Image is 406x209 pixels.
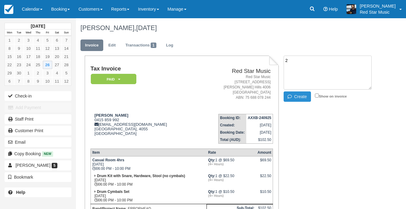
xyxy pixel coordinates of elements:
a: 2 [14,36,24,44]
button: Email [5,137,71,147]
a: 18 [33,53,43,61]
a: Log [162,39,178,51]
a: 10 [24,44,33,53]
a: 1 [5,36,14,44]
a: 27 [52,61,62,69]
strong: Drum Kit with Snare, Hardware, Stool (no cymbals) [97,174,185,178]
a: Transactions1 [121,39,161,51]
h2: Red Star Music [199,68,271,74]
a: Edit [104,39,120,51]
em: (4+ Hours) [208,162,254,166]
a: 23 [14,61,24,69]
a: 7 [62,36,71,44]
h1: Tax Invoice [90,66,197,72]
td: $102.50 [246,136,273,144]
a: 12 [43,44,52,53]
strong: Casual Room 4hrs [92,158,124,162]
span: [DATE] [136,24,157,32]
a: 20 [52,53,62,61]
th: Tue [14,29,24,36]
a: Invoice [80,39,103,51]
th: Sun [62,29,71,36]
a: 21 [62,53,71,61]
strong: [PERSON_NAME] [94,113,128,118]
td: 1 @ $22.50 [206,172,256,188]
img: checkfront-main-nav-mini-logo.png [4,5,13,14]
a: 6 [52,36,62,44]
th: Amount [256,149,273,156]
th: Mon [5,29,14,36]
a: 9 [33,77,43,85]
a: 4 [33,36,43,44]
span: 1 [151,43,156,48]
a: 5 [62,69,71,77]
th: Total (AUD): [218,136,246,144]
th: Booking ID: [218,114,246,122]
strong: Drum Cymbals Set [97,190,129,194]
th: Item [90,149,206,156]
div: $22.50 [258,174,271,183]
em: (4+ Hours) [208,178,254,182]
b: Help [16,190,25,195]
button: Create [284,91,311,102]
td: [DATE] 06:00 PM - 10:00 PM [90,188,206,204]
a: 17 [24,53,33,61]
th: Created: [218,122,246,129]
div: 0415 859 992 [EMAIL_ADDRESS][DOMAIN_NAME] [GEOGRAPHIC_DATA], 4055 [GEOGRAPHIC_DATA] [90,113,197,143]
a: 29 [5,69,14,77]
button: Copy Booking New [5,149,71,159]
a: 1 [24,69,33,77]
button: Add Payment [5,103,71,112]
a: Paid [90,74,134,85]
a: 3 [43,69,52,77]
span: 5 [52,163,57,168]
h1: [PERSON_NAME], [80,24,376,32]
a: 8 [5,44,14,53]
div: $69.50 [258,158,271,167]
strong: Qty [208,158,215,162]
a: 9 [14,44,24,53]
td: [DATE] 06:00 PM - 10:00 PM [90,156,206,172]
button: Bookmark [5,172,71,182]
a: 16 [14,53,24,61]
td: [DATE] [246,129,273,136]
em: Paid [91,74,136,84]
a: 11 [52,77,62,85]
th: Thu [33,29,43,36]
th: Rate [206,149,256,156]
span: Help [329,7,338,12]
a: 2 [33,69,43,77]
strong: [DATE] [31,24,45,29]
a: 24 [24,61,33,69]
em: (4+ Hours) [208,194,254,197]
a: 12 [62,77,71,85]
p: Red Star Music [360,9,396,15]
strong: Qty [208,190,215,194]
a: 14 [62,44,71,53]
a: 11 [33,44,43,53]
address: Red Star Music [STREET_ADDRESS] [PERSON_NAME] Hills 4006 [GEOGRAPHIC_DATA] ABN: 75 688 078 244 [199,74,271,101]
td: 1 @ $69.50 [206,156,256,172]
span: New [42,151,53,156]
td: 1 @ $10.50 [206,188,256,204]
a: 13 [52,44,62,53]
a: 30 [14,69,24,77]
a: 25 [33,61,43,69]
a: 15 [5,53,14,61]
a: 5 [43,36,52,44]
input: Show on invoice [315,94,319,98]
th: Wed [24,29,33,36]
a: 28 [62,61,71,69]
a: 4 [52,69,62,77]
th: Booking Date: [218,129,246,136]
a: Help [5,187,71,197]
td: [DATE] [246,122,273,129]
a: 3 [24,36,33,44]
a: 22 [5,61,14,69]
a: 19 [43,53,52,61]
label: Show on invoice [315,94,347,98]
th: Fri [43,29,52,36]
th: Sat [52,29,62,36]
strong: Qty [208,174,215,178]
a: 26 [43,61,52,69]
